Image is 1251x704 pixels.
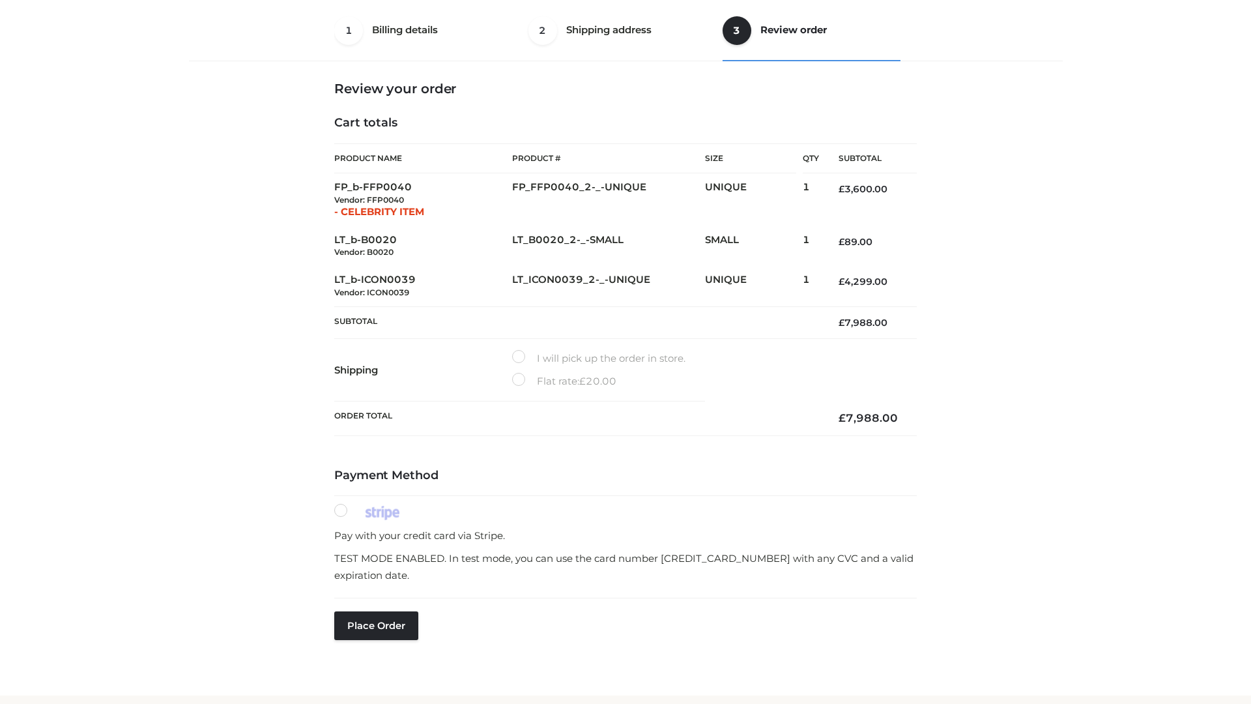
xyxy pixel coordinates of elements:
[705,266,803,306] td: UNIQUE
[334,401,819,435] th: Order Total
[334,173,512,226] td: FP_b-FFP0040
[839,183,887,195] bdi: 3,600.00
[512,266,705,306] td: LT_ICON0039_2-_-UNIQUE
[839,411,898,424] bdi: 7,988.00
[839,317,844,329] span: £
[334,205,424,218] span: - CELEBRITY ITEM
[512,173,705,226] td: FP_FFP0040_2-_-UNIQUE
[839,317,887,329] bdi: 7,988.00
[819,144,917,173] th: Subtotal
[334,226,512,267] td: LT_b-B0020
[334,611,418,640] button: Place order
[579,375,616,387] bdi: 20.00
[579,375,586,387] span: £
[334,81,917,96] h3: Review your order
[334,469,917,483] h4: Payment Method
[512,226,705,267] td: LT_B0020_2-_-SMALL
[512,143,705,173] th: Product #
[705,173,803,226] td: UNIQUE
[334,287,409,297] small: Vendor: ICON0039
[512,350,685,367] label: I will pick up the order in store.
[839,276,887,287] bdi: 4,299.00
[705,226,803,267] td: SMALL
[839,236,872,248] bdi: 89.00
[334,266,512,306] td: LT_b-ICON0039
[334,195,404,205] small: Vendor: FFP0040
[839,236,844,248] span: £
[334,116,917,130] h4: Cart totals
[803,266,819,306] td: 1
[803,226,819,267] td: 1
[334,247,394,257] small: Vendor: B0020
[334,527,917,544] p: Pay with your credit card via Stripe.
[803,143,819,173] th: Qty
[839,411,846,424] span: £
[705,144,796,173] th: Size
[334,143,512,173] th: Product Name
[839,276,844,287] span: £
[803,173,819,226] td: 1
[512,373,616,390] label: Flat rate:
[334,306,819,338] th: Subtotal
[334,338,512,401] th: Shipping
[334,550,917,583] p: TEST MODE ENABLED. In test mode, you can use the card number [CREDIT_CARD_NUMBER] with any CVC an...
[839,183,844,195] span: £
